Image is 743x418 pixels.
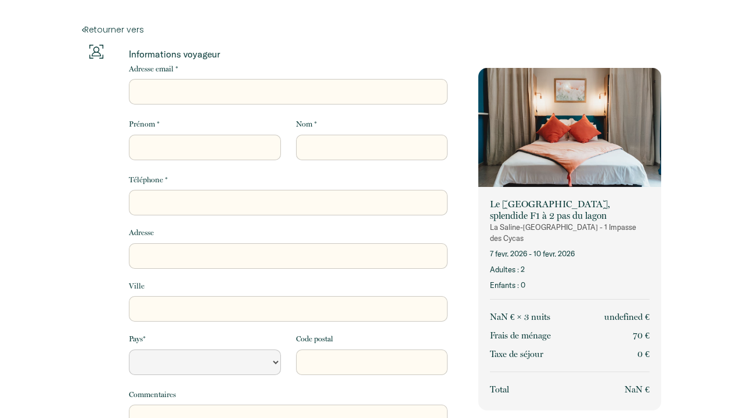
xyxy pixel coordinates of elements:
span: NaN € [625,384,650,395]
span: s [547,312,550,322]
label: Prénom * [129,118,160,130]
p: 7 févr. 2026 - 10 févr. 2026 [490,248,650,260]
label: Adresse email * [129,63,178,75]
label: Commentaires [129,389,176,401]
p: Le [GEOGRAPHIC_DATA], splendide F1 à 2 pas du lagon [490,199,650,222]
p: Enfants : 0 [490,280,650,291]
img: rental-image [478,68,661,190]
p: NaN € × 3 nuit [490,310,550,324]
a: Retourner vers [82,23,661,36]
label: Ville [129,280,145,292]
p: Taxe de séjour [490,347,543,361]
img: guests-info [89,45,103,59]
label: Nom * [296,118,317,130]
label: Code postal [296,333,333,345]
label: Pays [129,333,146,345]
p: Frais de ménage [490,329,551,343]
p: 70 € [633,329,650,343]
select: Default select example [129,349,280,375]
p: Adultes : 2 [490,264,650,275]
label: Adresse [129,227,154,239]
p: 0 € [637,347,650,361]
p: undefined € [604,310,650,324]
span: Total [490,384,509,395]
p: La Saline-[GEOGRAPHIC_DATA] - 1 Impasse des Cycas [490,222,650,244]
p: Informations voyageur [129,48,448,60]
label: Téléphone * [129,174,168,186]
